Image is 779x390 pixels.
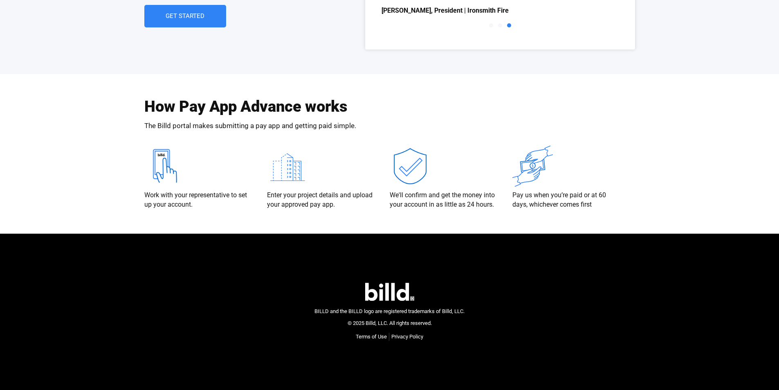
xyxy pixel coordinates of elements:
[144,122,356,129] p: The Billd portal makes submitting a pay app and getting paid simple.
[382,5,619,17] span: [PERSON_NAME], President | Ironsmith Fire
[144,99,347,114] h2: How Pay App Advance works
[390,191,496,209] p: We'll confirm and get the money into your account in as little as 24 hours.
[356,333,387,341] a: Terms of Use
[314,308,465,326] span: BILLD and the BILLD logo are registered trademarks of Billd, LLC. © 2025 Billd, LLC. All rights r...
[144,191,251,209] p: Work with your representative to set up your account.
[498,23,502,27] span: Go to slide 2
[391,333,423,341] a: Privacy Policy
[507,23,511,27] span: Go to slide 3
[512,191,619,209] p: Pay us when you’re paid or at 60 days, whichever comes first
[356,333,423,341] nav: Menu
[489,23,493,27] span: Go to slide 1
[144,5,226,27] a: Get Started
[166,13,204,19] span: Get Started
[267,191,373,209] p: Enter your project details and upload your approved pay app.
